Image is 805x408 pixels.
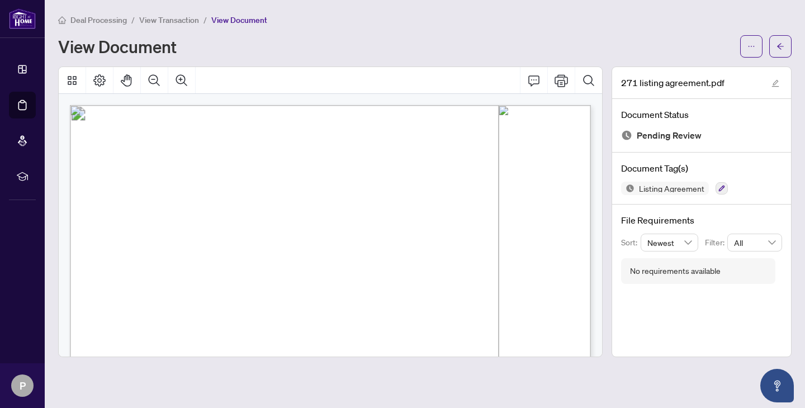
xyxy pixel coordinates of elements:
[621,108,782,121] h4: Document Status
[705,236,727,249] p: Filter:
[760,369,794,402] button: Open asap
[211,15,267,25] span: View Document
[771,79,779,87] span: edit
[647,234,692,251] span: Newest
[621,130,632,141] img: Document Status
[634,184,709,192] span: Listing Agreement
[734,234,775,251] span: All
[20,378,26,393] span: P
[139,15,199,25] span: View Transaction
[9,8,36,29] img: logo
[621,214,782,227] h4: File Requirements
[203,13,207,26] li: /
[621,76,724,89] span: 271 listing agreement.pdf
[70,15,127,25] span: Deal Processing
[637,128,702,143] span: Pending Review
[747,42,755,50] span: ellipsis
[131,13,135,26] li: /
[630,265,721,277] div: No requirements available
[621,162,782,175] h4: Document Tag(s)
[58,16,66,24] span: home
[58,37,177,55] h1: View Document
[621,182,634,195] img: Status Icon
[621,236,641,249] p: Sort:
[776,42,784,50] span: arrow-left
